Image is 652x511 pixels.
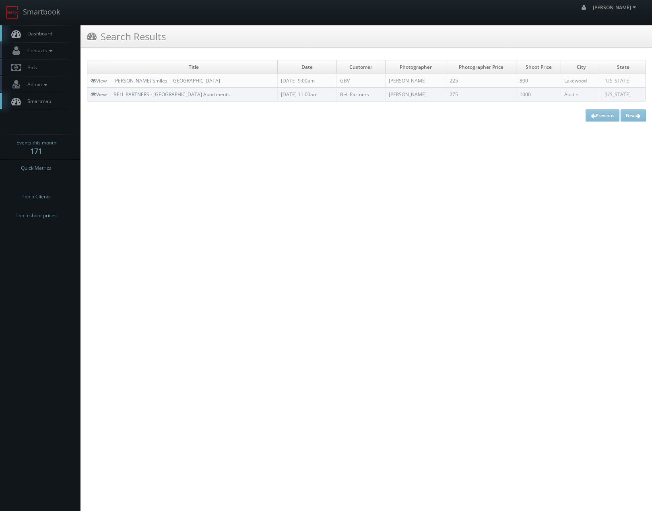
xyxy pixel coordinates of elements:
[91,77,107,84] a: View
[113,91,230,98] a: BELL PARTNERS - [GEOGRAPHIC_DATA] Apartments
[336,74,385,88] td: GBV
[113,77,220,84] a: [PERSON_NAME] Smiles - [GEOGRAPHIC_DATA]
[21,164,52,172] span: Quick Metrics
[385,60,446,74] td: Photographer
[446,60,516,74] td: Photographer Price
[23,64,37,71] span: Bids
[30,146,42,156] strong: 171
[87,29,166,43] h3: Search Results
[516,88,561,101] td: 1000
[593,4,638,11] span: [PERSON_NAME]
[23,47,54,54] span: Contacts
[516,60,561,74] td: Shoot Price
[6,6,19,19] img: smartbook-logo.png
[516,74,561,88] td: 800
[336,60,385,74] td: Customer
[561,60,601,74] td: City
[110,60,278,74] td: Title
[561,88,601,101] td: Austin
[561,74,601,88] td: Lakewood
[16,212,57,220] span: Top 5 shoot prices
[278,60,337,74] td: Date
[278,74,337,88] td: [DATE] 9:00am
[446,88,516,101] td: 275
[17,139,56,147] span: Events this month
[601,60,646,74] td: State
[336,88,385,101] td: Bell Partners
[601,88,646,101] td: [US_STATE]
[91,91,107,98] a: View
[278,88,337,101] td: [DATE] 11:00am
[385,74,446,88] td: [PERSON_NAME]
[601,74,646,88] td: [US_STATE]
[23,30,52,37] span: Dashboard
[446,74,516,88] td: 225
[22,193,51,201] span: Top 5 Clients
[385,88,446,101] td: [PERSON_NAME]
[23,98,51,105] span: Smartmap
[23,81,49,88] span: Admin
